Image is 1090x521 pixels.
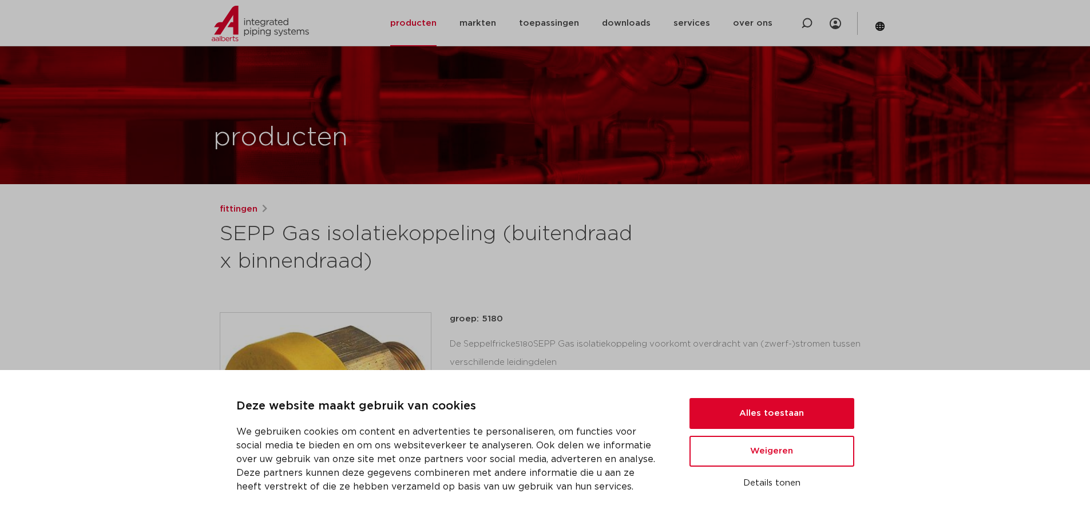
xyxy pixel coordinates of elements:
[450,335,871,399] div: De Seppelfricke SEPP Gas isolatiekoppeling voorkomt overdracht van (zwerf-)stromen tussen verschi...
[220,202,257,216] a: fittingen
[689,398,854,429] button: Alles toestaan
[220,221,649,276] h1: SEPP Gas isolatiekoppeling (buitendraad x binnendraad)
[689,436,854,467] button: Weigeren
[689,474,854,493] button: Details tonen
[450,312,871,326] p: groep: 5180
[516,340,533,348] span: 5180
[213,120,348,156] h1: producten
[236,397,662,416] p: Deze website maakt gebruik van cookies
[236,425,662,494] p: We gebruiken cookies om content en advertenties te personaliseren, om functies voor social media ...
